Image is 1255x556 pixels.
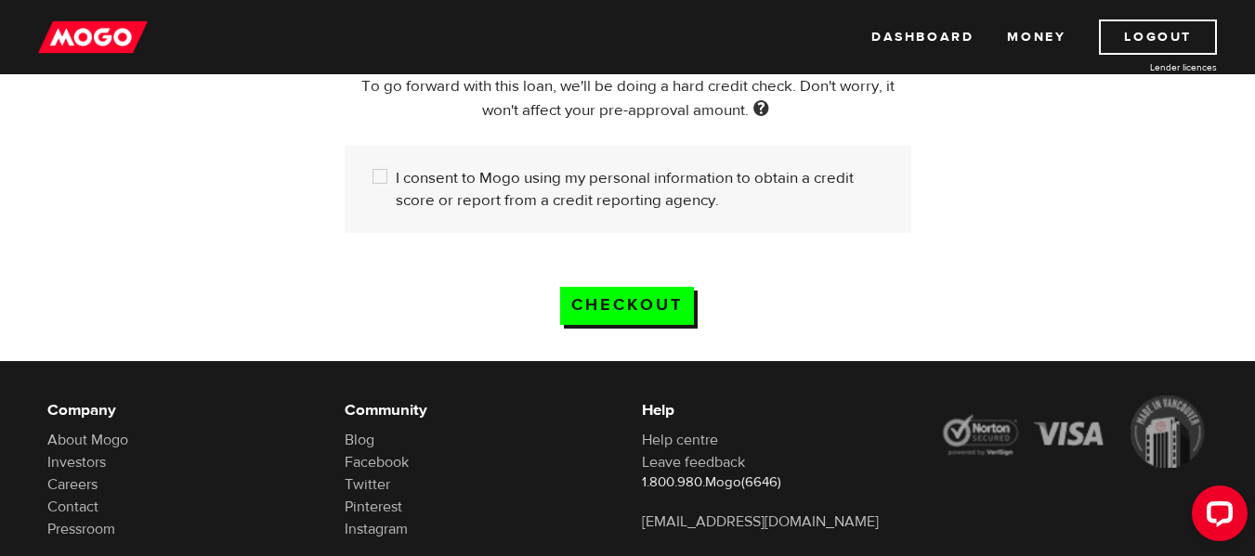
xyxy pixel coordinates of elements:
a: Pinterest [345,498,402,516]
a: Money [1007,19,1065,55]
h6: Company [47,399,317,421]
a: Contact [47,498,98,516]
iframe: LiveChat chat widget [1177,478,1255,556]
a: Instagram [345,520,408,538]
a: [EMAIL_ADDRESS][DOMAIN_NAME] [642,512,879,531]
h6: Help [642,399,911,421]
a: Careers [47,475,98,494]
img: mogo_logo-11ee424be714fa7cbb0f0f49df9e16ec.png [38,19,148,55]
a: Logout [1099,19,1217,55]
a: Lender licences [1078,60,1217,74]
input: Checkout [560,287,694,325]
label: I consent to Mogo using my personal information to obtain a credit score or report from a credit ... [396,167,883,212]
a: Twitter [345,475,390,494]
a: Leave feedback [642,453,745,472]
span: To go forward with this loan, we'll be doing a hard credit check. Don't worry, it won't affect yo... [361,76,895,121]
a: Help centre [642,431,718,449]
a: Pressroom [47,520,115,538]
p: 1.800.980.Mogo(6646) [642,473,911,492]
a: Investors [47,453,106,472]
a: Facebook [345,453,409,472]
a: Blog [345,431,374,449]
a: Dashboard [871,19,974,55]
img: legal-icons-92a2ffecb4d32d839781d1b4e4802d7b.png [939,395,1209,468]
a: About Mogo [47,431,128,449]
h6: Community [345,399,614,421]
input: I consent to Mogo using my personal information to obtain a credit score or report from a credit ... [373,167,396,190]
